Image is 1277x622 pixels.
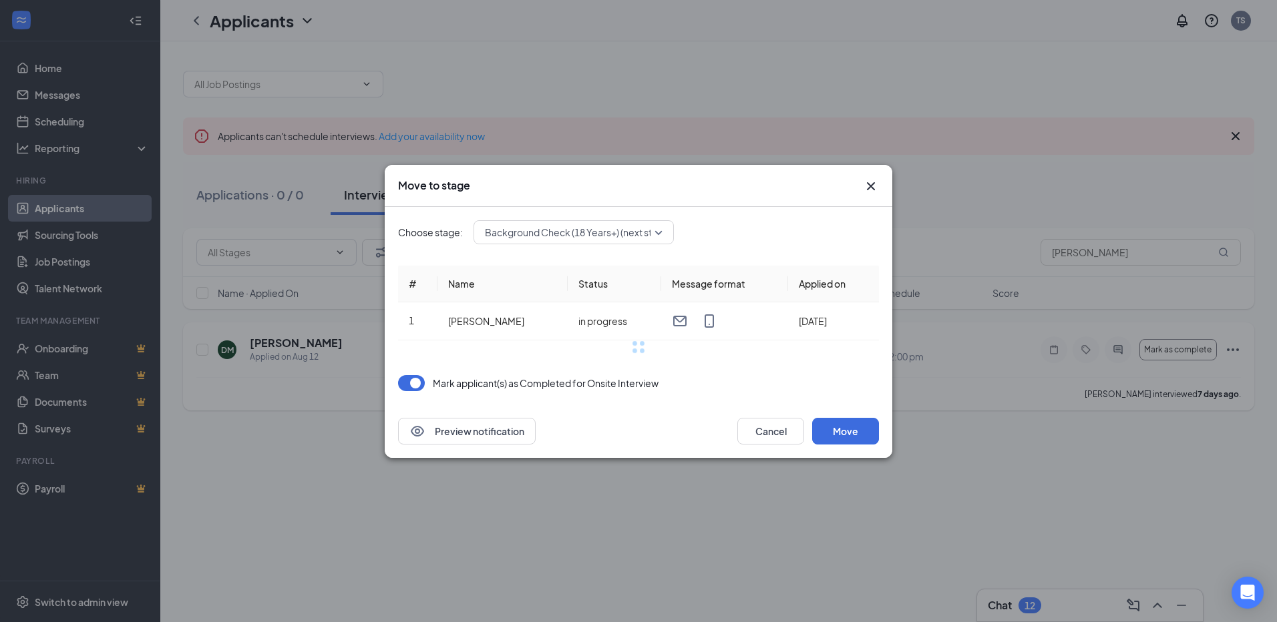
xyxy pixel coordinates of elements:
[568,266,661,302] th: Status
[433,376,659,390] p: Mark applicant(s) as Completed for Onsite Interview
[409,423,425,439] svg: Eye
[788,302,879,340] td: [DATE]
[788,266,879,302] th: Applied on
[661,266,788,302] th: Message format
[398,225,463,240] span: Choose stage:
[863,178,879,194] button: Close
[701,313,717,329] svg: MobileSms
[737,418,804,444] button: Cancel
[812,418,879,444] button: Move
[437,266,568,302] th: Name
[485,222,672,242] span: Background Check (18 Years+) (next stage)
[398,266,437,302] th: #
[409,314,414,326] span: 1
[398,418,536,444] button: EyePreview notification
[398,178,470,193] h3: Move to stage
[568,302,661,340] td: in progress
[448,315,524,327] span: [PERSON_NAME]
[672,313,688,329] svg: Email
[1232,577,1264,609] div: Open Intercom Messenger
[863,178,879,194] svg: Cross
